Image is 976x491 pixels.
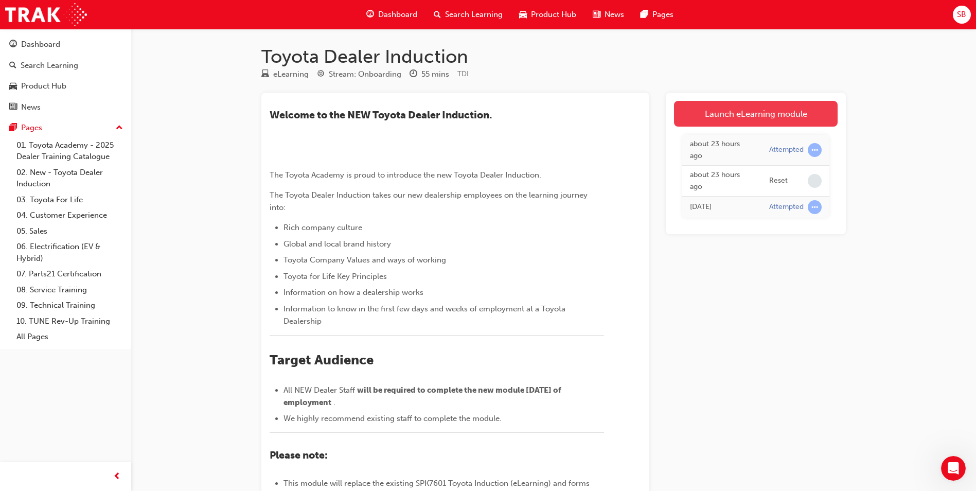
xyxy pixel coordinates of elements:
div: Reset [769,176,788,186]
div: 55 mins [421,68,449,80]
iframe: Intercom live chat [941,456,966,481]
span: Information on how a dealership works [283,288,423,297]
a: 01. Toyota Academy - 2025 Dealer Training Catalogue [12,137,127,165]
div: Thu Sep 25 2025 13:21:22 GMT+1000 (Australian Eastern Standard Time) [690,169,754,192]
span: Please note: [270,449,328,461]
div: Pages [21,122,42,134]
div: Product Hub [21,80,66,92]
span: All NEW Dealer Staff [283,385,355,395]
span: The Toyota Academy is proud to introduce the new Toyota Dealer Induction. [270,170,541,180]
button: SB [953,6,971,24]
div: Attempted [769,202,804,212]
span: car-icon [519,8,527,21]
div: Search Learning [21,60,78,72]
a: 02. New - Toyota Dealer Induction [12,165,127,192]
a: 05. Sales [12,223,127,239]
span: Dashboard [378,9,417,21]
img: Trak [5,3,87,26]
div: News [21,101,41,113]
span: guage-icon [9,40,17,49]
a: All Pages [12,329,127,345]
div: eLearning [273,68,309,80]
span: Target Audience [270,352,374,368]
button: DashboardSearch LearningProduct HubNews [4,33,127,118]
a: 03. Toyota For Life [12,192,127,208]
span: Toyota Company Values and ways of working [283,255,446,265]
h1: Toyota Dealer Induction [261,45,846,68]
a: 09. Technical Training [12,297,127,313]
span: Toyota for Life Key Principles [283,272,387,281]
span: Product Hub [531,9,576,21]
span: ​Welcome to the NEW Toyota Dealer Induction. [270,109,492,121]
div: Thu Sep 25 2025 13:21:23 GMT+1000 (Australian Eastern Standard Time) [690,138,754,162]
span: learningResourceType_ELEARNING-icon [261,70,269,79]
span: prev-icon [113,470,121,483]
span: up-icon [116,121,123,135]
button: Pages [4,118,127,137]
span: learningRecordVerb_NONE-icon [808,174,822,188]
span: We highly recommend existing staff to complete the module. [283,414,502,423]
span: pages-icon [641,8,648,21]
a: news-iconNews [584,4,632,25]
span: Pages [652,9,673,21]
span: Search Learning [445,9,503,21]
div: Dashboard [21,39,60,50]
span: SB [957,9,966,21]
div: Duration [410,68,449,81]
span: Rich company culture [283,223,362,232]
a: 08. Service Training [12,282,127,298]
span: target-icon [317,70,325,79]
span: clock-icon [410,70,417,79]
span: The Toyota Dealer Induction takes our new dealership employees on the learning journey into: [270,190,590,212]
div: Stream: Onboarding [329,68,401,80]
a: Launch eLearning module [674,101,838,127]
a: Search Learning [4,56,127,75]
a: 06. Electrification (EV & Hybrid) [12,239,127,266]
div: Attempted [769,145,804,155]
span: Global and local brand history [283,239,391,249]
span: Information to know in the first few days and weeks of employment at a Toyota Dealership [283,304,567,326]
a: search-iconSearch Learning [425,4,511,25]
div: Stream [317,68,401,81]
span: car-icon [9,82,17,91]
span: news-icon [9,103,17,112]
span: pages-icon [9,124,17,133]
a: 04. Customer Experience [12,207,127,223]
span: . [333,398,335,407]
a: Product Hub [4,77,127,96]
div: Thu Sep 18 2025 15:26:35 GMT+1000 (Australian Eastern Standard Time) [690,201,754,213]
a: 10. TUNE Rev-Up Training [12,313,127,329]
a: Dashboard [4,35,127,54]
span: learningRecordVerb_ATTEMPT-icon [808,200,822,214]
a: guage-iconDashboard [358,4,425,25]
a: car-iconProduct Hub [511,4,584,25]
span: search-icon [9,61,16,71]
span: Learning resource code [457,69,469,78]
span: guage-icon [366,8,374,21]
span: will be required to complete the new module [DATE] of employment [283,385,563,407]
a: 07. Parts21 Certification [12,266,127,282]
span: News [605,9,624,21]
span: search-icon [434,8,441,21]
div: Type [261,68,309,81]
a: News [4,98,127,117]
span: learningRecordVerb_ATTEMPT-icon [808,143,822,157]
a: pages-iconPages [632,4,682,25]
span: news-icon [593,8,600,21]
